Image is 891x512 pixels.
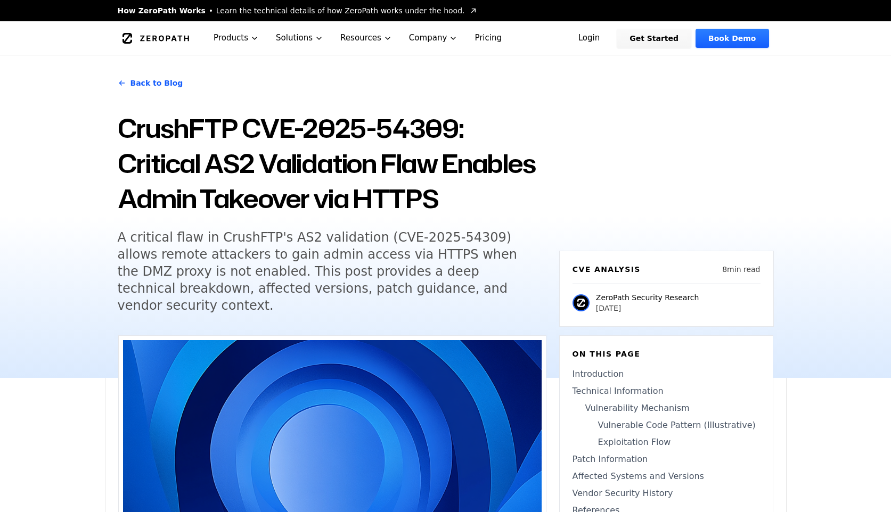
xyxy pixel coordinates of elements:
[573,402,760,415] a: Vulnerability Mechanism
[696,29,769,48] a: Book Demo
[332,21,400,55] button: Resources
[267,21,332,55] button: Solutions
[573,294,590,311] img: ZeroPath Security Research
[205,21,267,55] button: Products
[216,5,465,16] span: Learn the technical details of how ZeroPath works under the hood.
[573,419,760,432] a: Vulnerable Code Pattern (Illustrative)
[573,470,760,483] a: Affected Systems and Versions
[118,5,206,16] span: How ZeroPath Works
[596,303,699,313] p: [DATE]
[573,368,760,381] a: Introduction
[722,264,760,275] p: 8 min read
[566,29,613,48] a: Login
[573,487,760,500] a: Vendor Security History
[118,68,183,98] a: Back to Blog
[617,29,691,48] a: Get Started
[118,5,478,16] a: How ZeroPath WorksLearn the technical details of how ZeroPath works under the hood.
[573,453,760,466] a: Patch Information
[596,292,699,303] p: ZeroPath Security Research
[573,385,760,398] a: Technical Information
[105,21,787,55] nav: Global
[573,436,760,449] a: Exploitation Flow
[118,229,527,314] h5: A critical flaw in CrushFTP's AS2 validation (CVE-2025-54309) allows remote attackers to gain adm...
[118,111,546,216] h1: CrushFTP CVE-2025-54309: Critical AS2 Validation Flaw Enables Admin Takeover via HTTPS
[573,349,760,359] h6: On this page
[573,264,641,275] h6: CVE Analysis
[400,21,467,55] button: Company
[466,21,510,55] a: Pricing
